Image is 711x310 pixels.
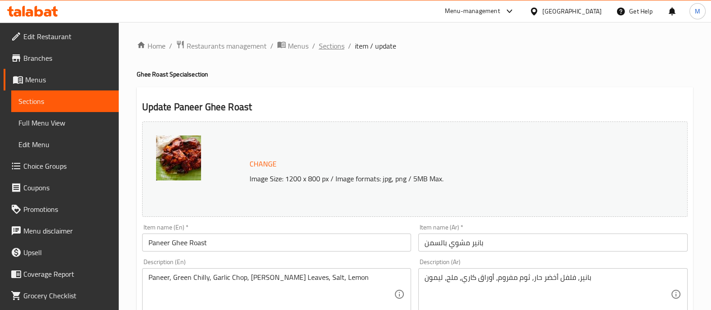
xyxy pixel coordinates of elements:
li: / [270,40,273,51]
a: Restaurants management [176,40,267,52]
a: Full Menu View [11,112,119,134]
p: Image Size: 1200 x 800 px / Image formats: jpg, png / 5MB Max. [246,173,635,184]
a: Sections [319,40,344,51]
span: Promotions [23,204,112,215]
span: Change [250,157,277,171]
button: Change [246,155,280,173]
span: Coverage Report [23,269,112,279]
a: Menus [4,69,119,90]
a: Menus [277,40,309,52]
a: Menu disclaimer [4,220,119,242]
a: Choice Groups [4,155,119,177]
input: Enter name En [142,234,411,252]
a: Home [137,40,165,51]
span: Upsell [23,247,112,258]
span: Sections [18,96,112,107]
h4: Ghee Roast Special section [137,70,693,79]
a: Edit Restaurant [4,26,119,47]
span: Menus [25,74,112,85]
h2: Update Paneer Ghee Roast [142,100,688,114]
img: Paneer_Ghee_Roast638899239856007698.jpg [156,135,201,180]
a: Sections [11,90,119,112]
div: Menu-management [445,6,500,17]
li: / [312,40,315,51]
a: Upsell [4,242,119,263]
a: Branches [4,47,119,69]
span: Restaurants management [187,40,267,51]
span: Edit Menu [18,139,112,150]
a: Promotions [4,198,119,220]
span: item / update [355,40,396,51]
a: Edit Menu [11,134,119,155]
span: Menu disclaimer [23,225,112,236]
span: Coupons [23,182,112,193]
nav: breadcrumb [137,40,693,52]
span: Edit Restaurant [23,31,112,42]
a: Coverage Report [4,263,119,285]
span: Branches [23,53,112,63]
li: / [348,40,351,51]
li: / [169,40,172,51]
span: Full Menu View [18,117,112,128]
span: Grocery Checklist [23,290,112,301]
div: [GEOGRAPHIC_DATA] [542,6,602,16]
a: Grocery Checklist [4,285,119,306]
input: Enter name Ar [418,234,688,252]
span: M [695,6,700,16]
span: Choice Groups [23,161,112,171]
span: Menus [288,40,309,51]
a: Coupons [4,177,119,198]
